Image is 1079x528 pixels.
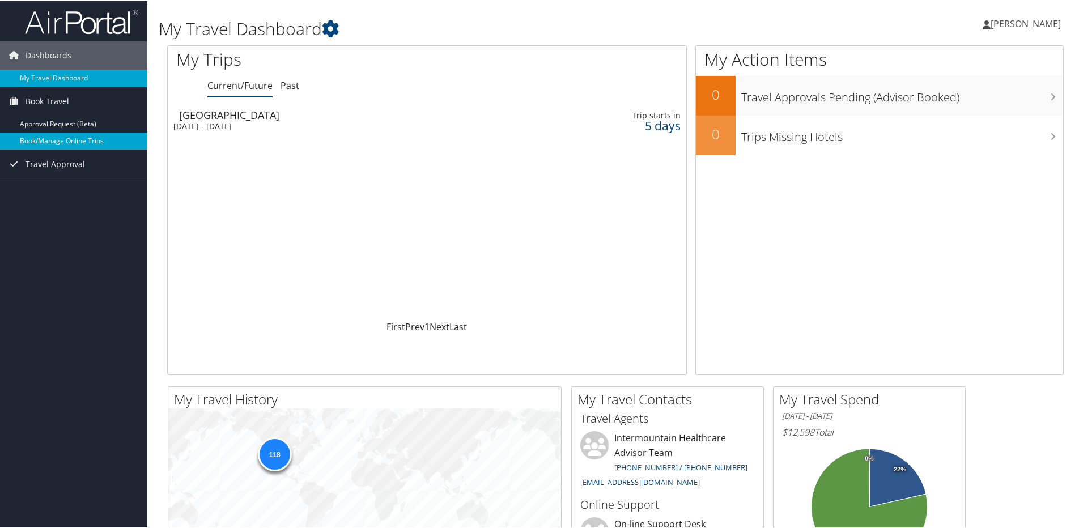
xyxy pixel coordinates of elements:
div: [GEOGRAPHIC_DATA] [179,109,498,119]
h1: My Trips [176,46,462,70]
h3: Trips Missing Hotels [741,122,1063,144]
h1: My Travel Dashboard [159,16,768,40]
a: [PHONE_NUMBER] / [PHONE_NUMBER] [614,461,747,471]
li: Intermountain Healthcare Advisor Team [575,430,761,491]
span: Travel Approval [26,149,85,177]
h3: Travel Agents [580,410,755,425]
a: Prev [405,320,424,332]
div: [DATE] - [DATE] [173,120,492,130]
a: Next [430,320,449,332]
h3: Online Support [580,496,755,512]
h2: 0 [696,84,736,103]
a: 0Travel Approvals Pending (Advisor Booked) [696,75,1063,114]
a: 1 [424,320,430,332]
span: Book Travel [26,86,69,114]
h2: My Travel Contacts [577,389,763,408]
h1: My Action Items [696,46,1063,70]
h2: 0 [696,124,736,143]
tspan: 0% [865,454,874,461]
span: $12,598 [782,425,814,437]
div: 118 [257,436,291,470]
a: 0Trips Missing Hotels [696,114,1063,154]
h6: Total [782,425,957,437]
h2: My Travel History [174,389,561,408]
a: [PERSON_NAME] [983,6,1072,40]
span: [PERSON_NAME] [991,16,1061,29]
h2: My Travel Spend [779,389,965,408]
div: 5 days [563,120,681,130]
span: Dashboards [26,40,71,69]
h6: [DATE] - [DATE] [782,410,957,420]
a: First [386,320,405,332]
a: Last [449,320,467,332]
h3: Travel Approvals Pending (Advisor Booked) [741,83,1063,104]
a: Past [281,78,299,91]
img: airportal-logo.png [25,7,138,34]
a: Current/Future [207,78,273,91]
tspan: 22% [894,465,906,472]
div: Trip starts in [563,109,681,120]
a: [EMAIL_ADDRESS][DOMAIN_NAME] [580,476,700,486]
